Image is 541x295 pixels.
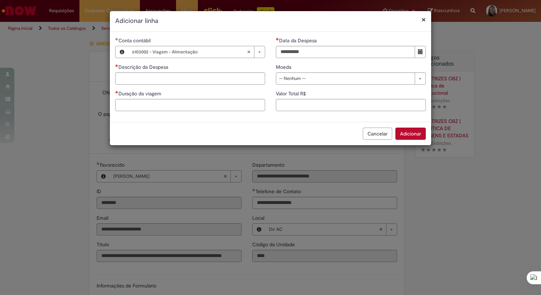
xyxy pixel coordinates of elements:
span: Necessários [115,64,118,67]
button: Conta contábil, Visualizar este registro 6103002 - Viagem - Alimentação [116,46,128,58]
input: Duração da viagem [115,99,265,111]
input: Valor Total R$ [276,99,426,111]
span: 6103002 - Viagem - Alimentação [132,46,247,58]
span: Descrição da Despesa [118,64,170,70]
span: Data da Despesa [279,37,318,44]
abbr: Limpar campo Conta contábil [243,46,254,58]
span: Obrigatório Preenchido [115,38,118,41]
span: Valor Total R$ [276,90,307,97]
button: Adicionar [395,128,426,140]
span: Moeda [276,64,293,70]
input: Data da Despesa [276,46,415,58]
span: Necessários [276,38,279,41]
h2: Adicionar linha [115,16,426,26]
a: 6103002 - Viagem - AlimentaçãoLimpar campo Conta contábil [128,46,265,58]
button: Mostrar calendário para Data da Despesa [415,46,426,58]
button: Fechar modal [421,16,426,23]
span: Duração da viagem [118,90,163,97]
span: Necessários [115,91,118,94]
input: Descrição da Despesa [115,72,265,85]
span: -- Nenhum -- [279,73,411,84]
span: Necessários - Conta contábil [118,37,152,44]
button: Cancelar [363,128,392,140]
